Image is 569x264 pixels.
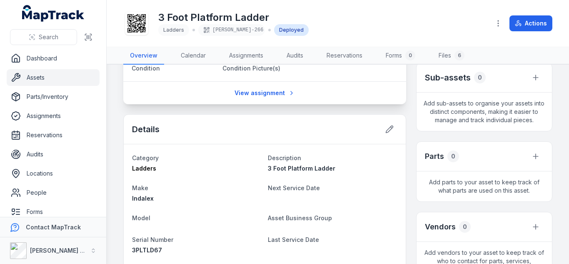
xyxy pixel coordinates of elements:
[7,146,100,163] a: Audits
[417,93,552,131] span: Add sub-assets to organise your assets into distinct components, making it easier to manage and t...
[132,195,154,202] span: Indalex
[268,214,332,221] span: Asset Business Group
[7,127,100,143] a: Reservations
[132,65,160,72] span: Condition
[132,123,160,135] h2: Details
[26,224,81,231] strong: Contact MapTrack
[425,72,471,83] h2: Sub-assets
[163,27,184,33] span: Ladders
[474,72,486,83] div: 0
[447,151,459,162] div: 0
[379,47,422,65] a: Forms0
[222,65,280,72] span: Condition Picture(s)
[7,165,100,182] a: Locations
[7,50,100,67] a: Dashboard
[132,236,173,243] span: Serial Number
[222,47,270,65] a: Assignments
[268,154,301,161] span: Description
[268,165,335,172] span: 3 Foot Platform Ladder
[30,247,88,254] strong: [PERSON_NAME] Air
[320,47,369,65] a: Reservations
[158,11,309,24] h1: 3 Foot Platform Ladder
[7,204,100,220] a: Forms
[22,5,85,22] a: MapTrack
[198,24,265,36] div: [PERSON_NAME]-266
[274,24,309,36] div: Deployed
[405,50,415,60] div: 0
[417,171,552,201] span: Add parts to your asset to keep track of what parts are used on this asset.
[132,154,159,161] span: Category
[454,50,464,60] div: 6
[425,151,444,162] h3: Parts
[280,47,310,65] a: Audits
[10,29,77,45] button: Search
[132,184,148,191] span: Make
[123,47,164,65] a: Overview
[132,246,162,254] span: 3PLTLD67
[174,47,212,65] a: Calendar
[432,47,471,65] a: Files6
[459,221,471,233] div: 0
[229,85,300,101] a: View assignment
[132,165,156,172] span: Ladders
[425,221,456,233] h3: Vendors
[268,236,319,243] span: Last Service Date
[268,184,320,191] span: Next Service Date
[7,184,100,201] a: People
[7,69,100,86] a: Assets
[132,214,150,221] span: Model
[7,108,100,124] a: Assignments
[7,88,100,105] a: Parts/Inventory
[39,33,58,41] span: Search
[509,15,552,31] button: Actions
